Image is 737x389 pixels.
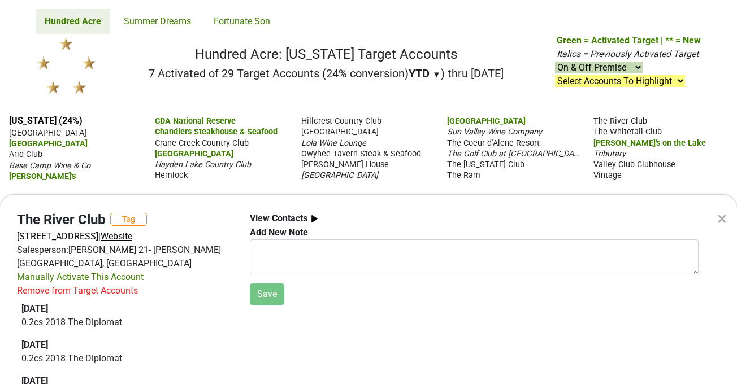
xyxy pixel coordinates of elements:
[21,316,228,329] p: 0.2 cs 2018 The Diplomat
[307,212,322,226] img: arrow_right.svg
[250,227,308,238] b: Add New Note
[98,231,101,242] span: |
[250,283,284,305] button: Save
[17,270,144,284] div: Manually Activate This Account
[21,302,228,316] div: [DATE]
[21,352,228,365] p: 0.2 cs 2018 The Diplomat
[17,212,106,228] h4: The River Club
[717,205,727,232] div: ×
[250,213,307,224] b: View Contacts
[17,284,138,298] div: Remove from Target Accounts
[21,374,228,388] div: [DATE]
[110,213,147,226] button: Tag
[101,231,132,242] a: Website
[17,231,98,242] a: [STREET_ADDRESS]
[17,243,233,270] div: Salesperson: [PERSON_NAME] 21- [PERSON_NAME][GEOGRAPHIC_DATA], [GEOGRAPHIC_DATA]
[21,338,228,352] div: [DATE]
